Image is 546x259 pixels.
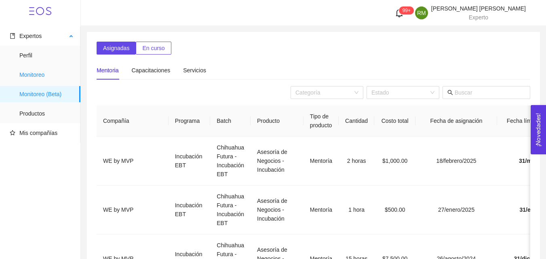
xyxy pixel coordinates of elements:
td: WE by MVP [97,185,169,234]
td: 18/febrero/2025 [415,137,497,185]
td: Incubación EBT [169,137,211,185]
td: Chihuahua Futura - Incubación EBT [210,185,251,234]
span: search [447,90,453,95]
span: Perfil [19,47,74,63]
button: Asignadas [97,42,136,55]
th: Fecha de asignación [415,105,497,137]
span: star [10,130,15,136]
th: Tipo de producto [304,105,339,137]
span: Expertos [19,33,42,39]
th: Cantidad [339,105,374,137]
sup: 1588 [399,6,414,15]
span: [PERSON_NAME] [PERSON_NAME] [431,5,526,12]
td: $1,000.00 [374,137,415,185]
td: Asesoría de Negocios - Incubación [251,185,304,234]
td: Incubación EBT [169,185,211,234]
th: Producto [251,105,304,137]
th: Batch [210,105,251,137]
td: Mentoría [304,185,339,234]
span: Asignadas [103,44,129,53]
div: Mentoria [97,66,118,75]
div: Capacitaciones [131,66,170,75]
th: Costo total [374,105,415,137]
input: Buscar [455,88,525,97]
td: 27/enero/2025 [415,185,497,234]
span: book [10,33,15,39]
div: Servicios [183,66,206,75]
td: $500.00 [374,185,415,234]
button: Open Feedback Widget [531,105,546,154]
td: Chihuahua Futura - Incubación EBT [210,137,251,185]
th: Compañía [97,105,169,137]
td: 2 horas [339,137,374,185]
span: RM [417,6,426,19]
button: En curso [136,42,171,55]
th: Programa [169,105,211,137]
span: Productos [19,105,74,122]
span: Mis compañías [19,130,57,136]
span: Monitoreo (Beta) [19,86,74,102]
td: Asesoría de Negocios - Incubación [251,137,304,185]
td: 1 hora [339,185,374,234]
span: En curso [142,44,164,53]
td: Mentoría [304,137,339,185]
span: Monitoreo [19,67,74,83]
span: bell [395,8,404,17]
td: WE by MVP [97,137,169,185]
span: Experto [469,14,488,21]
